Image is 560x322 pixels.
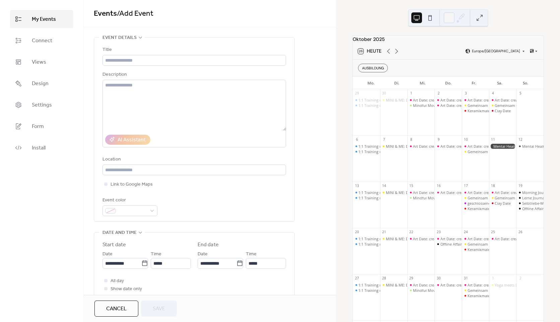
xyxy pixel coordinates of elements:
div: Keramikmalerei: Gestalte deinen Selbstliebe-Anker [468,108,554,113]
div: Art Date: create & celebrate yourself [434,282,462,287]
div: 1:1 Training mit Caterina (digital oder 5020 Salzburg) [353,282,380,287]
div: 29 [409,276,414,281]
div: 1:1 Training mit Caterina (digital oder 5020 Salzburg) [353,149,380,154]
div: Offline Affairs [434,242,462,247]
div: Title [102,46,285,54]
div: Art Date: create & celebrate yourself [462,236,489,241]
div: 1:1 Training mit [PERSON_NAME] (digital oder 5020 [GEOGRAPHIC_DATA]) [358,195,485,200]
div: Art Date: create & celebrate yourself [440,144,502,149]
div: Art Date: create & celebrate yourself [468,98,529,103]
div: Art Date: create & celebrate yourself [468,144,529,149]
div: 1:1 Training mit [PERSON_NAME] (digital oder 5020 [GEOGRAPHIC_DATA]) [358,282,485,287]
span: Time [246,250,257,258]
div: Art Date: create & celebrate yourself [468,190,529,195]
div: 1 [409,91,414,96]
span: / Add Event [117,6,153,21]
div: Art Date: create & celebrate yourself [495,236,556,241]
div: Art Date: create & celebrate yourself [495,98,556,103]
div: Art Date: create & celebrate yourself [440,98,502,103]
div: Art Date: create & celebrate yourself [440,103,502,108]
div: geschlossene Gesellschaft - doors closed [462,201,489,206]
div: Mindful Moves – Achtsame Körperübungen für mehr Balance [413,195,518,200]
div: 1:1 Training mit Caterina (digital oder 5020 Salzburg) [353,98,380,103]
div: Gemeinsam stark: Kreativzeit für Kind & Eltern [462,103,489,108]
div: 30 [382,91,387,96]
div: 24 [464,230,468,235]
div: Art Date: create & celebrate yourself [489,190,516,195]
div: Keramikmalerei: Gestalte deinen Selbstliebe-Anker [468,206,554,211]
div: 27 [355,276,359,281]
div: Mi. [410,77,435,89]
div: Art Date: create & celebrate yourself [489,98,516,103]
div: 1:1 Training mit [PERSON_NAME] (digital oder 5020 [GEOGRAPHIC_DATA]) [358,288,485,293]
div: MINI & ME: Dein Moment mit Baby [380,144,407,149]
div: Gemeinsam stark: Kreativzeit für Kind & Eltern [462,242,489,247]
div: 28 [382,276,387,281]
span: All day [111,277,124,285]
div: MINI & ME: Dein Moment mit Baby [380,190,407,195]
div: Art Date: create & celebrate yourself [407,144,434,149]
div: MINI & ME: Dein Moment mit Baby [386,282,446,287]
div: 25 [491,230,496,235]
div: 7 [382,137,387,142]
div: 2 [436,91,441,96]
div: Keramikmalerei: Gestalte deinen Selbstliebe-Anker [462,247,489,252]
div: 2 [518,276,523,281]
a: Install [10,139,73,157]
div: Mental Health Sunday: Vom Konsumieren ins Kreieren [516,144,544,149]
div: MINI & ME: Dein Moment mit Baby [386,98,446,103]
a: My Events [10,10,73,28]
div: 1:1 Training mit [PERSON_NAME] (digital oder 5020 [GEOGRAPHIC_DATA]) [358,103,485,108]
div: 1:1 Training mit Caterina (digital oder 5020 Salzburg) [353,144,380,149]
div: MINI & ME: Dein Moment mit Baby [380,282,407,287]
div: 16 [436,184,441,188]
div: 13 [355,184,359,188]
div: Clay Date [495,201,511,206]
div: Art Date: create & celebrate yourself [407,98,434,103]
div: Art Date: create & celebrate yourself [434,236,462,241]
div: Clay Date [489,108,516,113]
div: Keramikmalerei: Gestalte deinen Selbstliebe-Anker [468,247,554,252]
span: Europe/[GEOGRAPHIC_DATA] [472,50,520,53]
div: Art Date: create & celebrate yourself [462,144,489,149]
div: Mindful Moves – Achtsame Körperübungen für mehr Balance [407,103,434,108]
div: So. [512,77,538,89]
div: Art Date: create & celebrate yourself [413,144,475,149]
div: 1:1 Training mit [PERSON_NAME] (digital oder 5020 [GEOGRAPHIC_DATA]) [358,98,485,103]
div: Gemeinsam stark: Kreativzeit für Kind & Eltern [468,103,547,108]
div: Art Date: create & celebrate yourself [440,236,502,241]
div: Description [102,71,285,79]
div: 12 [518,137,523,142]
div: 1:1 Training mit Caterina (digital oder 5020 Salzburg) [353,242,380,247]
span: Design [32,80,49,88]
div: 22 [409,230,414,235]
div: geschlossene Gesellschaft - doors closed [468,201,537,206]
div: Art Date: create & celebrate yourself [407,282,434,287]
div: Keramikmalerei: Gestalte deinen Selbstliebe-Anker [462,293,489,298]
div: Art Date: create & celebrate yourself [489,236,516,241]
div: 19 [518,184,523,188]
div: 20 [355,230,359,235]
div: MINI & ME: Dein Moment mit Baby [386,190,446,195]
div: MINI & ME: Dein Moment mit Baby [386,236,446,241]
div: Gemeinsam stark: Kreativzeit für Kind & Eltern [462,149,489,154]
div: Mindful Moves – Achtsame Körperübungen für mehr Balance [413,288,518,293]
button: Cancel [94,301,138,317]
span: Install [32,144,46,152]
div: Gemeinsam stark: Kreativzeit für Kind & Eltern [462,288,489,293]
div: 6 [355,137,359,142]
div: 1:1 Training mit [PERSON_NAME] (digital oder 5020 [GEOGRAPHIC_DATA]) [358,236,485,241]
div: Keramikmalerei: Gestalte deinen Selbstliebe-Anker [462,206,489,211]
div: 3 [464,91,468,96]
div: Art Date: create & celebrate yourself [468,236,529,241]
span: Form [32,123,44,131]
div: Art Date: create & celebrate yourself [440,190,502,195]
span: Event details [102,34,137,42]
div: 26 [518,230,523,235]
div: 29 [355,91,359,96]
div: 5 [518,91,523,96]
div: 1:1 Training mit [PERSON_NAME] (digital oder 5020 [GEOGRAPHIC_DATA]) [358,190,485,195]
div: Offline Affairs [440,242,464,247]
span: Date [198,250,208,258]
div: Art Date: create & celebrate yourself [434,190,462,195]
